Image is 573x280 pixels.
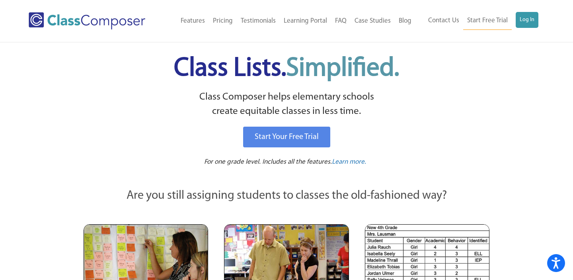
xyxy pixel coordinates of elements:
[331,12,351,30] a: FAQ
[84,187,489,205] p: Are you still assigning students to classes the old-fashioned way?
[351,12,395,30] a: Case Studies
[204,159,332,165] span: For one grade level. Includes all the features.
[332,159,366,165] span: Learn more.
[29,12,145,29] img: Class Composer
[516,12,538,28] a: Log In
[174,56,399,82] span: Class Lists.
[424,12,463,29] a: Contact Us
[243,127,330,147] a: Start Your Free Trial
[164,12,415,30] nav: Header Menu
[332,157,366,167] a: Learn more.
[415,12,538,30] nav: Header Menu
[280,12,331,30] a: Learning Portal
[82,90,491,119] p: Class Composer helps elementary schools create equitable classes in less time.
[463,12,512,30] a: Start Free Trial
[177,12,209,30] a: Features
[255,133,319,141] span: Start Your Free Trial
[209,12,237,30] a: Pricing
[237,12,280,30] a: Testimonials
[286,56,399,82] span: Simplified.
[395,12,415,30] a: Blog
